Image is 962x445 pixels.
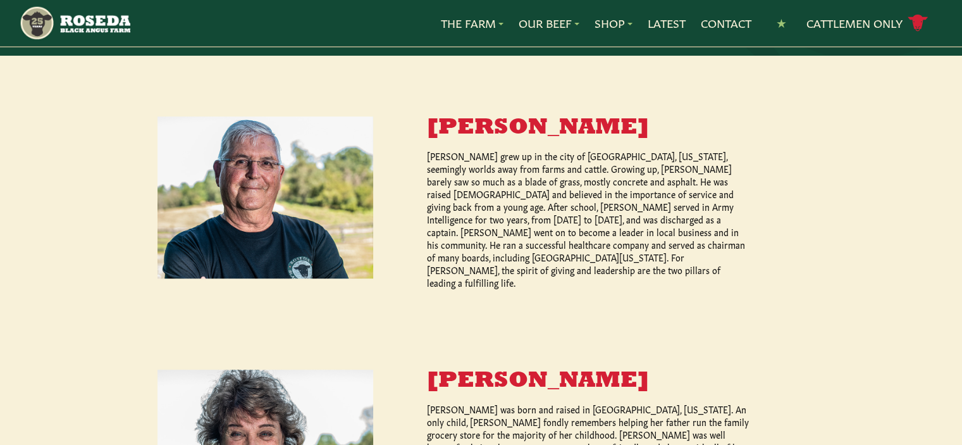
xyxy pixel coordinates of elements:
[427,149,751,289] p: [PERSON_NAME] grew up in the city of [GEOGRAPHIC_DATA], [US_STATE], seemingly worlds away from fa...
[595,15,632,32] a: Shop
[519,15,579,32] a: Our Beef
[157,116,373,279] img: Ed Burchell Sr.
[806,12,928,34] a: Cattlemen Only
[427,370,751,392] h3: [PERSON_NAME]
[648,15,686,32] a: Latest
[427,116,751,139] h3: [PERSON_NAME]
[701,15,751,32] a: Contact
[441,15,503,32] a: The Farm
[19,5,130,41] img: https://roseda.com/wp-content/uploads/2021/05/roseda-25-header.png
